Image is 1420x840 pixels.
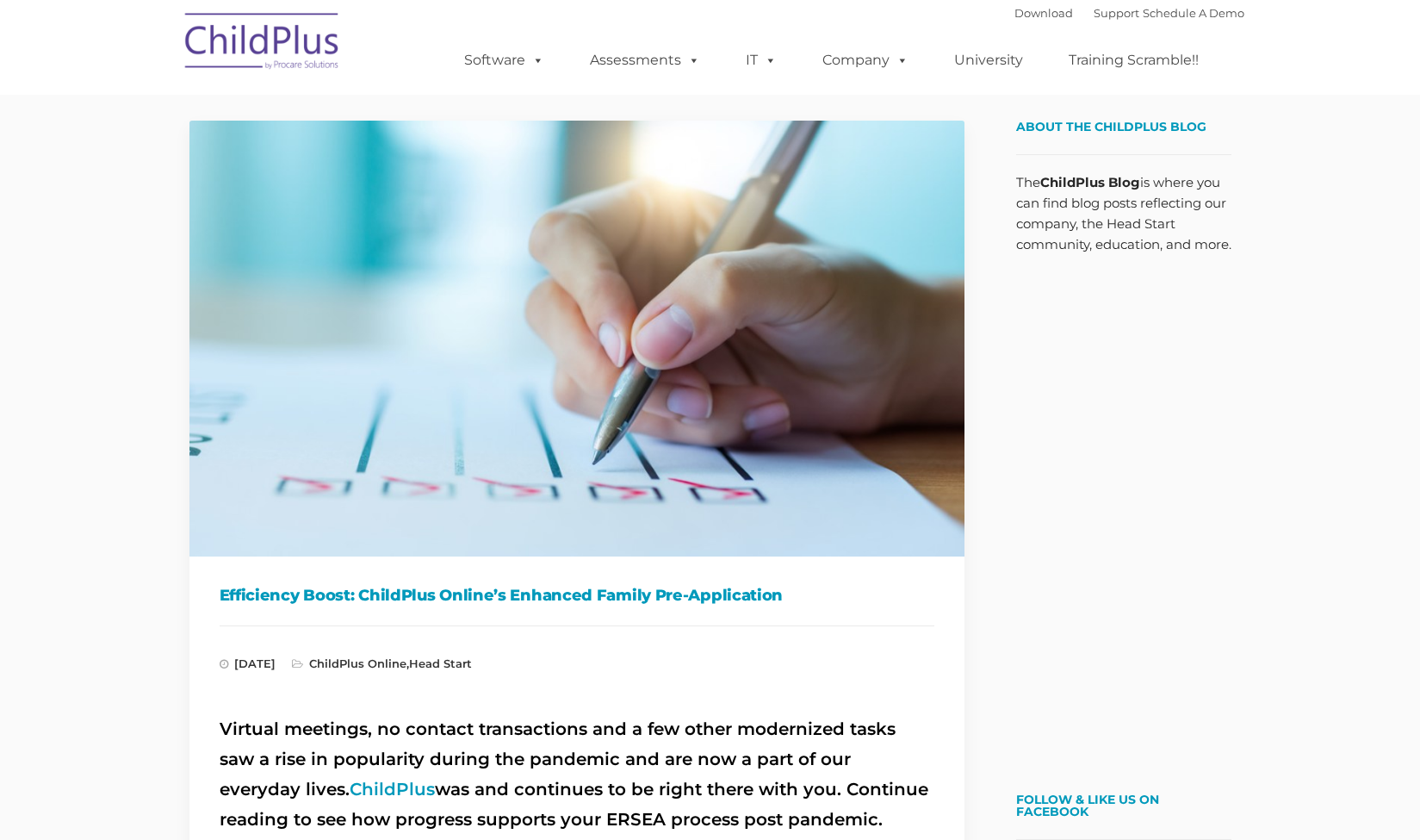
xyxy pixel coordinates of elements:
a: Head Start [409,656,472,670]
span: About the ChildPlus Blog [1016,119,1206,134]
a: Software [447,43,561,78]
a: ChildPlus [350,779,435,800]
p: The is where you can find blog posts reflecting our company, the Head Start community, education,... [1016,172,1231,255]
a: Assessments [573,43,717,78]
span: , [292,656,472,670]
a: Download [1014,6,1073,20]
a: Company [805,43,926,78]
a: Training Scramble!! [1051,43,1216,78]
font: | [1014,6,1244,20]
a: Follow & Like Us on Facebook [1016,792,1159,819]
a: IT [729,43,794,78]
h2: Virtual meetings, no contact transactions and a few other modernized tasks saw a rise in populari... [220,714,934,835]
strong: ChildPlus Blog [1040,174,1140,190]
img: Efficiency Boost: ChildPlus Online's Enhanced Family Pre-Application Process - Streamlining Appli... [189,121,964,557]
span: [DATE] [220,656,276,670]
img: ChildPlus by Procare Solutions [177,1,349,87]
a: Support [1094,6,1139,20]
a: Schedule A Demo [1143,6,1244,20]
a: University [937,43,1040,78]
h1: Efficiency Boost: ChildPlus Online’s Enhanced Family Pre-Application [220,582,934,608]
a: ChildPlus Online [309,656,406,670]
